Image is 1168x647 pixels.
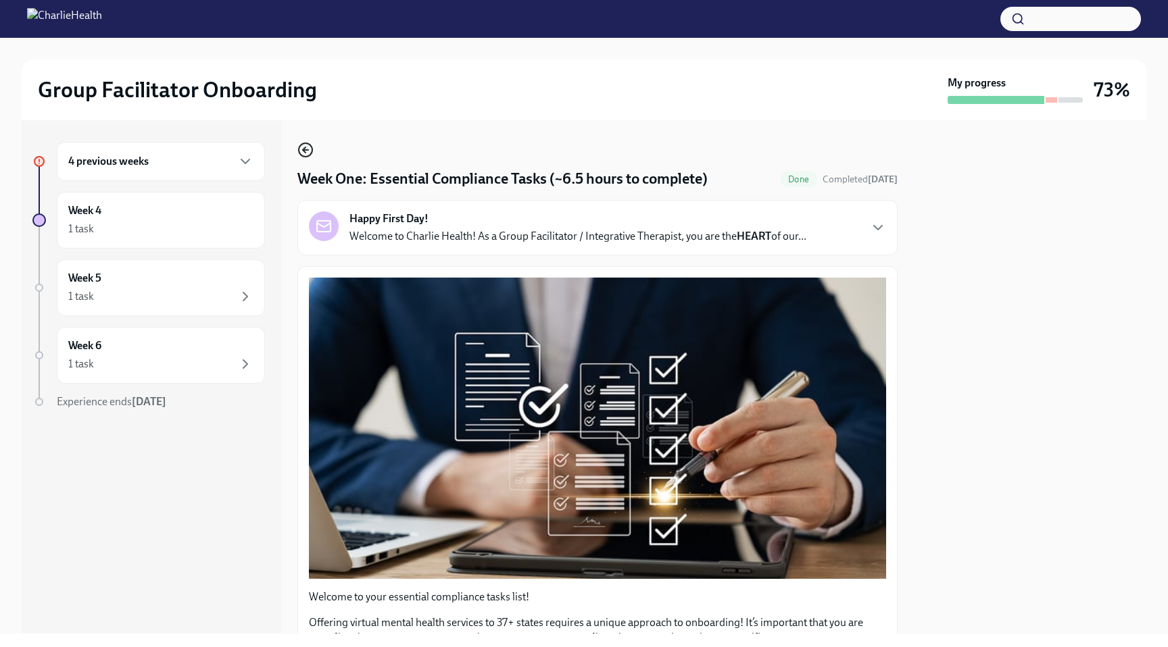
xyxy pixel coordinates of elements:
button: Zoom image [309,278,886,579]
p: Offering virtual mental health services to 37+ states requires a unique approach to onboarding! I... [309,615,886,645]
h6: Week 4 [68,203,101,218]
strong: Happy First Day! [349,211,429,226]
strong: HEART [737,230,771,242]
strong: My progress [948,76,1006,90]
span: September 10th, 2025 12:58 [823,173,898,186]
strong: [DATE] [132,395,166,408]
div: 4 previous weeks [57,142,265,181]
span: Completed [823,174,898,185]
div: 1 task [68,222,94,236]
h6: 4 previous weeks [68,154,149,169]
h2: Group Facilitator Onboarding [38,76,317,103]
span: Experience ends [57,395,166,408]
strong: [DATE] [868,174,898,185]
div: 1 task [68,357,94,371]
h3: 73% [1094,78,1130,102]
img: CharlieHealth [27,8,102,30]
h4: Week One: Essential Compliance Tasks (~6.5 hours to complete) [297,169,708,189]
p: Welcome to your essential compliance tasks list! [309,590,886,604]
span: Done [780,174,817,184]
p: Welcome to Charlie Health! As a Group Facilitator / Integrative Therapist, you are the of our... [349,229,806,244]
h6: Week 5 [68,271,101,286]
a: Week 41 task [32,192,265,249]
div: 1 task [68,289,94,304]
a: Week 61 task [32,327,265,384]
a: Week 51 task [32,259,265,316]
h6: Week 6 [68,338,101,353]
